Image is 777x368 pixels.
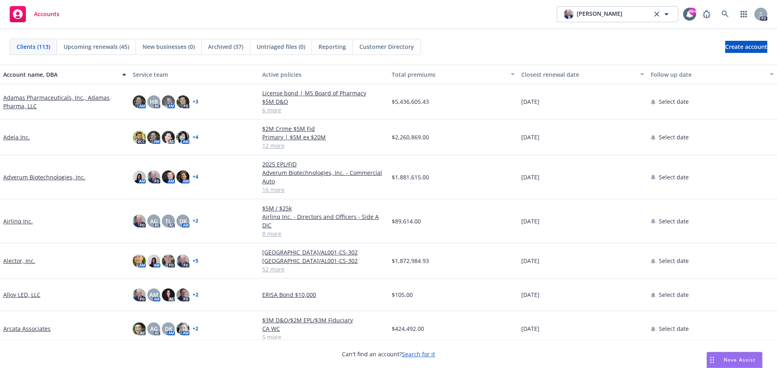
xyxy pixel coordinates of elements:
[133,214,146,227] img: photo
[392,133,429,141] span: $2,260,869.00
[3,133,30,141] a: Adeia Inc.
[262,257,385,265] a: [GEOGRAPHIC_DATA]/AL001-CS-302
[193,219,198,223] a: + 2
[659,173,689,181] span: Select date
[652,9,662,19] a: clear selection
[262,229,385,238] a: 8 more
[129,65,259,84] button: Service team
[707,352,762,368] button: Nova Assist
[193,259,198,263] a: + 5
[659,217,689,225] span: Select date
[388,65,518,84] button: Total premiums
[557,6,678,22] button: photo[PERSON_NAME]clear selection
[521,217,539,225] span: [DATE]
[162,170,175,183] img: photo
[34,11,59,17] span: Accounts
[147,254,160,267] img: photo
[392,257,429,265] span: $1,872,984.93
[689,8,696,15] div: 99+
[402,350,435,358] a: Search for it
[647,65,777,84] button: Follow up date
[193,99,198,104] a: + 3
[176,322,189,335] img: photo
[208,42,243,51] span: Archived (37)
[392,217,421,225] span: $89,614.00
[133,254,146,267] img: photo
[193,326,198,331] a: + 2
[179,217,187,225] span: DK
[521,133,539,141] span: [DATE]
[518,65,647,84] button: Closest renewal date
[392,173,429,181] span: $1,881,615.00
[659,97,689,106] span: Select date
[724,356,756,363] span: Nova Assist
[521,97,539,106] span: [DATE]
[659,290,689,299] span: Select date
[176,95,189,108] img: photo
[165,217,172,225] span: TL
[725,41,767,53] a: Create account
[262,70,385,79] div: Active policies
[162,95,175,108] img: photo
[521,290,539,299] span: [DATE]
[659,257,689,265] span: Select date
[698,6,715,22] a: Report a Bug
[142,42,195,51] span: New businesses (0)
[64,42,129,51] span: Upcoming renewals (45)
[149,290,158,299] span: AM
[150,217,158,225] span: AG
[176,254,189,267] img: photo
[165,324,172,333] span: DK
[521,324,539,333] span: [DATE]
[17,42,50,51] span: Clients (113)
[6,3,63,25] a: Accounts
[3,290,40,299] a: Alloy LED, LLC
[133,170,146,183] img: photo
[133,288,146,301] img: photo
[392,97,429,106] span: $5,436,605.43
[521,173,539,181] span: [DATE]
[3,324,51,333] a: Arcata Associates
[262,89,385,97] a: License bond | MS Board of Pharmacy
[659,133,689,141] span: Select date
[176,131,189,144] img: photo
[342,350,435,358] span: Can't find an account?
[564,9,573,19] img: photo
[162,254,175,267] img: photo
[193,135,198,140] a: + 4
[133,95,146,108] img: photo
[3,217,33,225] a: Airlinq Inc.
[521,257,539,265] span: [DATE]
[150,97,158,106] span: HB
[262,316,385,324] a: $3M D&O/$2M EPL/$3M Fiduciary
[262,124,385,133] a: $2M Crime $5M Fid
[262,290,385,299] a: ERISA Bond $10,000
[725,39,767,55] span: Create account
[3,173,85,181] a: Adverum Biotechnologies, Inc.
[162,131,175,144] img: photo
[133,70,256,79] div: Service team
[262,324,385,333] a: CA WC
[193,292,198,297] a: + 2
[717,6,733,22] a: Search
[392,324,424,333] span: $424,492.00
[651,70,765,79] div: Follow up date
[262,168,385,185] a: Adverum Biotechnologies, Inc. - Commercial Auto
[707,352,717,368] div: Drag to move
[262,106,385,114] a: 6 more
[392,290,413,299] span: $105.00
[3,257,35,265] a: Alector, Inc.
[176,170,189,183] img: photo
[193,175,198,179] a: + 4
[147,170,160,183] img: photo
[147,131,160,144] img: photo
[262,185,385,194] a: 16 more
[262,160,385,168] a: 2025 EPL/FID
[359,42,414,51] span: Customer Directory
